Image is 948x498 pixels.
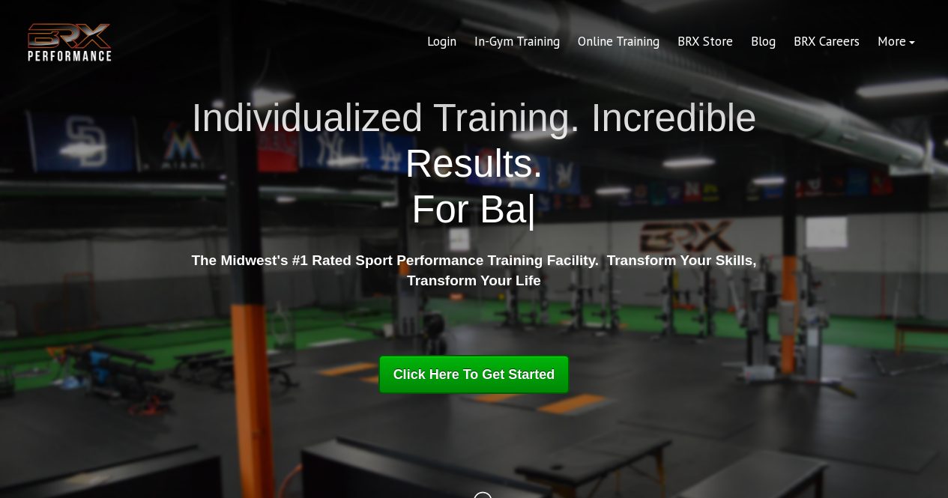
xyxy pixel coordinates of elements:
[785,24,869,60] a: BRX Careers
[25,19,115,65] img: BRX Transparent Logo-2
[742,24,785,60] a: Blog
[418,24,465,60] a: Login
[418,24,924,60] div: Navigation Menu
[378,355,570,394] a: Click Here To Get Started
[569,24,668,60] a: Online Training
[186,95,763,233] h1: Individualized Training. Incredible Results.
[393,367,555,382] span: Click Here To Get Started
[869,24,924,60] a: More
[411,188,526,231] span: For Ba
[526,188,536,231] span: |
[668,24,742,60] a: BRX Store
[465,24,569,60] a: In-Gym Training
[191,252,756,288] strong: The Midwest's #1 Rated Sport Performance Training Facility. Transform Your Skills, Transform Your...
